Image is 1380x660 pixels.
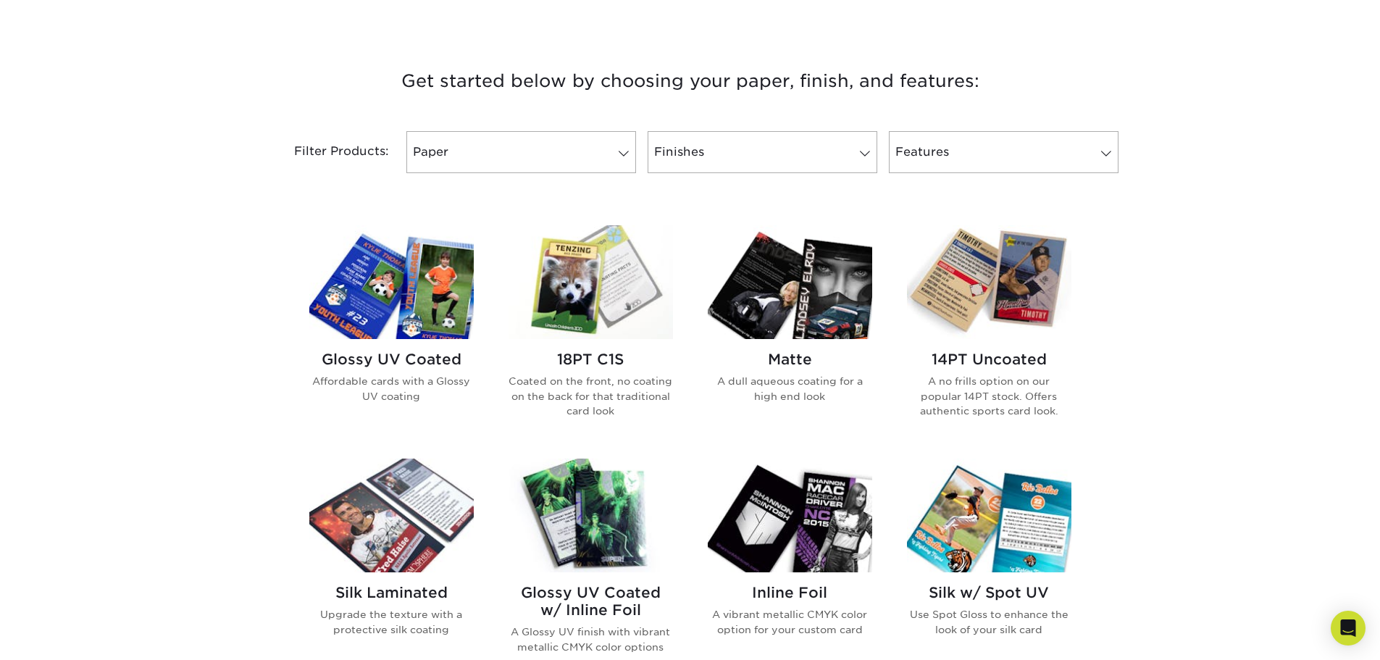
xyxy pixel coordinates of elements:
[889,131,1118,173] a: Features
[509,374,673,418] p: Coated on the front, no coating on the back for that traditional card look
[309,351,474,368] h2: Glossy UV Coated
[708,225,872,441] a: Matte Trading Cards Matte A dull aqueous coating for a high end look
[907,225,1071,441] a: 14PT Uncoated Trading Cards 14PT Uncoated A no frills option on our popular 14PT stock. Offers au...
[309,459,474,572] img: Silk Laminated Trading Cards
[256,131,401,173] div: Filter Products:
[708,584,872,601] h2: Inline Foil
[4,616,123,655] iframe: Google Customer Reviews
[509,225,673,339] img: 18PT C1S Trading Cards
[509,625,673,654] p: A Glossy UV finish with vibrant metallic CMYK color options
[708,225,872,339] img: Matte Trading Cards
[509,351,673,368] h2: 18PT C1S
[309,225,474,441] a: Glossy UV Coated Trading Cards Glossy UV Coated Affordable cards with a Glossy UV coating
[1331,611,1366,646] div: Open Intercom Messenger
[907,459,1071,572] img: Silk w/ Spot UV Trading Cards
[509,459,673,572] img: Glossy UV Coated w/ Inline Foil Trading Cards
[406,131,636,173] a: Paper
[309,225,474,339] img: Glossy UV Coated Trading Cards
[708,374,872,404] p: A dull aqueous coating for a high end look
[309,607,474,637] p: Upgrade the texture with a protective silk coating
[907,225,1071,339] img: 14PT Uncoated Trading Cards
[309,374,474,404] p: Affordable cards with a Glossy UV coating
[907,351,1071,368] h2: 14PT Uncoated
[509,225,673,441] a: 18PT C1S Trading Cards 18PT C1S Coated on the front, no coating on the back for that traditional ...
[648,131,877,173] a: Finishes
[708,607,872,637] p: A vibrant metallic CMYK color option for your custom card
[907,374,1071,418] p: A no frills option on our popular 14PT stock. Offers authentic sports card look.
[907,584,1071,601] h2: Silk w/ Spot UV
[708,351,872,368] h2: Matte
[309,584,474,601] h2: Silk Laminated
[708,459,872,572] img: Inline Foil Trading Cards
[267,49,1114,114] h3: Get started below by choosing your paper, finish, and features:
[907,607,1071,637] p: Use Spot Gloss to enhance the look of your silk card
[509,584,673,619] h2: Glossy UV Coated w/ Inline Foil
